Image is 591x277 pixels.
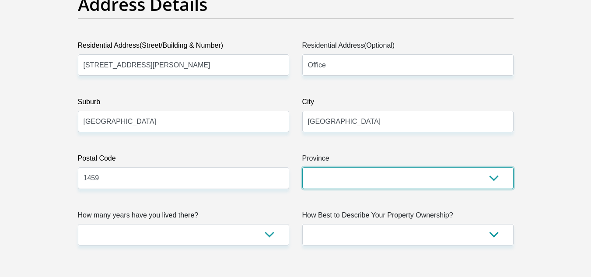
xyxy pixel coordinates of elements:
[78,97,289,111] label: Suburb
[302,54,514,76] input: Address line 2 (Optional)
[302,40,514,54] label: Residential Address(Optional)
[302,210,514,224] label: How Best to Describe Your Property Ownership?
[302,153,514,167] label: Province
[302,97,514,111] label: City
[78,224,289,245] select: Please select a value
[78,111,289,132] input: Suburb
[78,40,289,54] label: Residential Address(Street/Building & Number)
[78,54,289,76] input: Valid residential address
[78,210,289,224] label: How many years have you lived there?
[302,224,514,245] select: Please select a value
[302,167,514,189] select: Please Select a Province
[78,153,289,167] label: Postal Code
[78,167,289,189] input: Postal Code
[302,111,514,132] input: City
